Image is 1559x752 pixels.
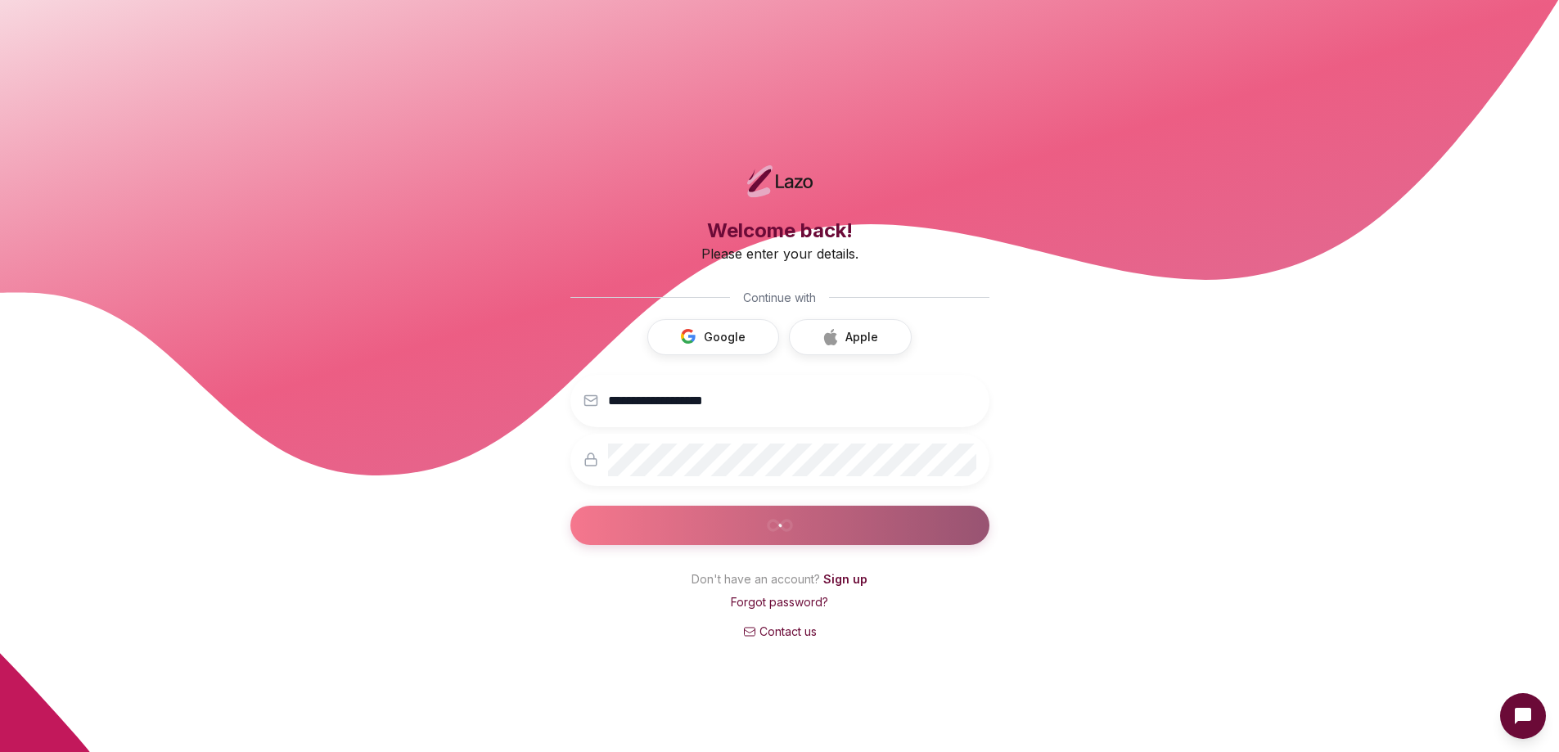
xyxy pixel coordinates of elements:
a: Sign up [823,572,867,586]
h3: Welcome back! [570,218,989,244]
p: Please enter your details. [570,244,989,263]
p: Don't have an account? [570,571,989,594]
button: Google [647,319,779,355]
a: Forgot password? [731,595,828,609]
a: Contact us [570,624,989,640]
span: Continue with [743,290,816,306]
button: Open Intercom messenger [1500,693,1546,739]
button: Apple [789,319,912,355]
